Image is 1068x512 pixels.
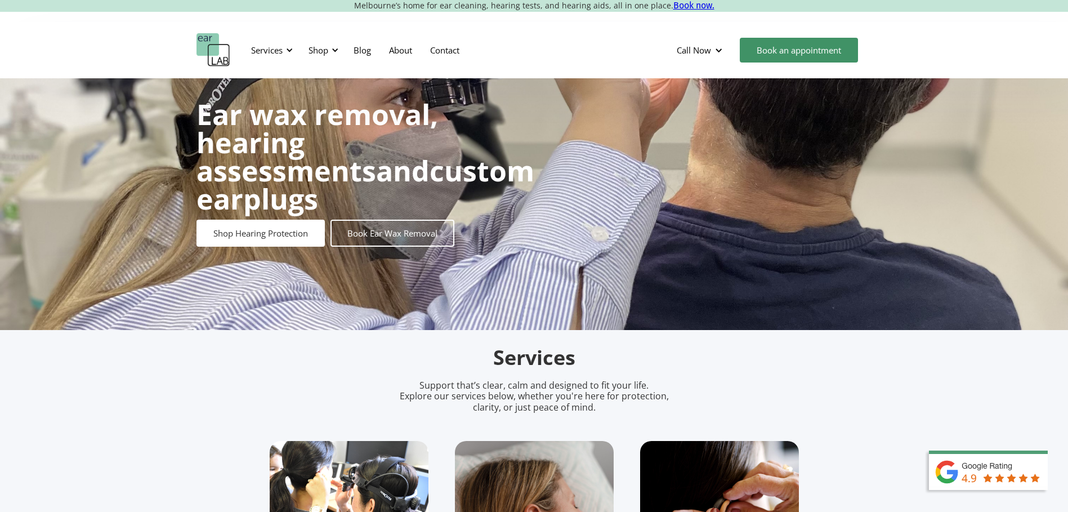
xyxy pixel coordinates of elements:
[668,33,734,67] div: Call Now
[677,44,711,56] div: Call Now
[385,380,683,413] p: Support that’s clear, calm and designed to fit your life. Explore our services below, whether you...
[302,33,342,67] div: Shop
[196,100,534,213] h1: and
[421,34,468,66] a: Contact
[740,38,858,63] a: Book an appointment
[196,152,534,218] strong: custom earplugs
[270,345,799,371] h2: Services
[196,220,325,247] a: Shop Hearing Protection
[380,34,421,66] a: About
[251,44,283,56] div: Services
[196,95,438,190] strong: Ear wax removal, hearing assessments
[196,33,230,67] a: home
[309,44,328,56] div: Shop
[244,33,296,67] div: Services
[345,34,380,66] a: Blog
[330,220,454,247] a: Book Ear Wax Removal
